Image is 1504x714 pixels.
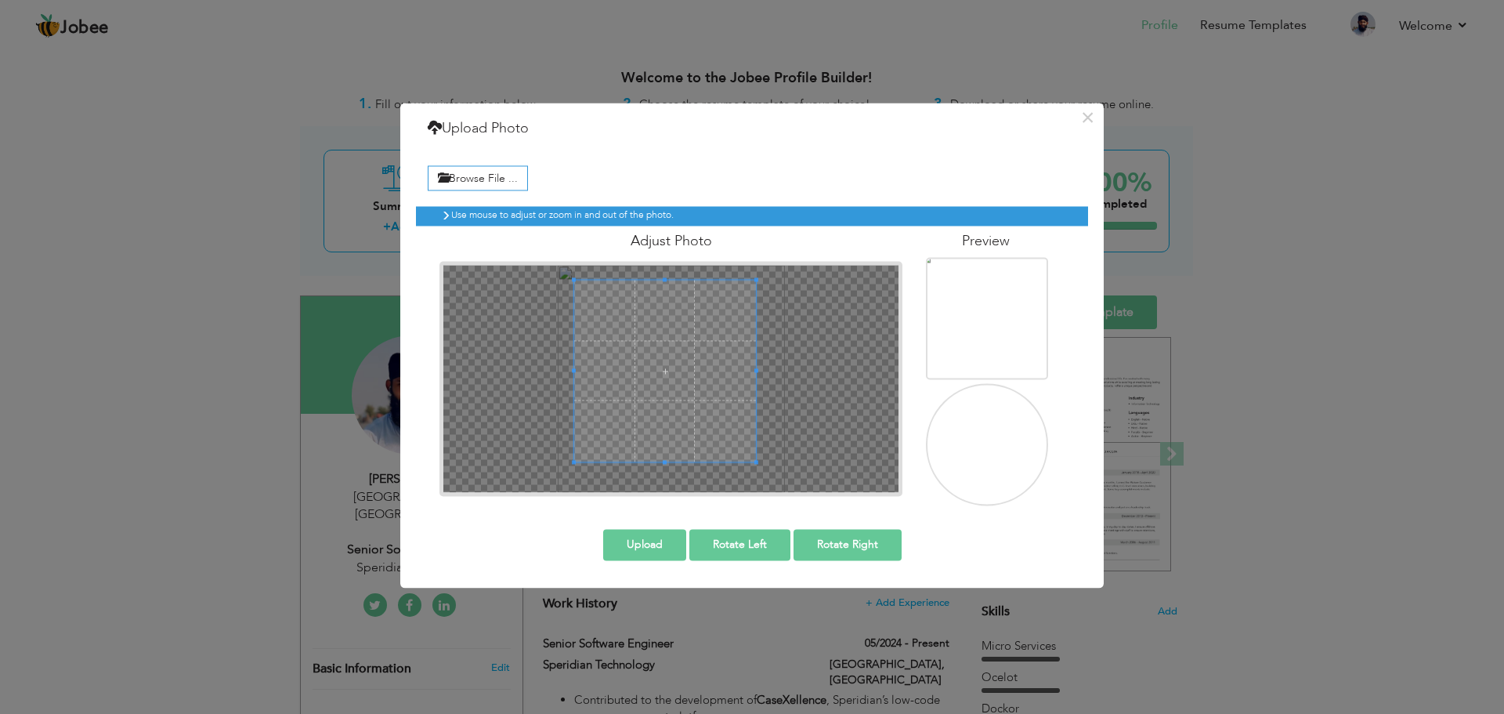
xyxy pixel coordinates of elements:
label: Browse File ... [428,166,528,190]
img: a2fd563b-e227-4cac-9394-27d6bd43a598 [916,248,1069,401]
h4: Upload Photo [428,118,529,139]
h4: Adjust Photo [439,234,902,249]
button: × [1075,105,1100,130]
img: a2fd563b-e227-4cac-9394-27d6bd43a598 [916,375,1069,527]
button: Rotate Right [794,529,902,560]
h4: Preview [926,234,1045,249]
h6: Use mouse to adjust or zoom in and out of the photo. [451,210,1056,220]
button: Rotate Left [689,529,790,560]
button: Upload [603,529,686,560]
